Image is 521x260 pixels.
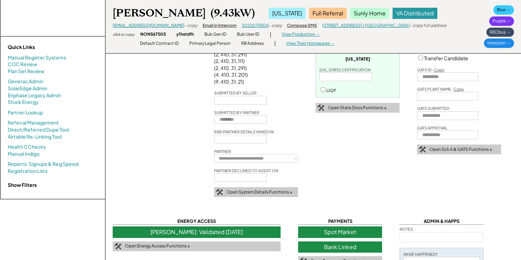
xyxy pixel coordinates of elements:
div: Bub User ID [237,31,259,37]
div: | [274,40,276,47]
div: NON567505 [140,31,166,37]
u: Copy [434,68,444,72]
div: Full Referral [309,8,347,19]
div: ADMIN & HAPPS [400,218,484,225]
div: RB Address [241,41,264,47]
div: NOTES [400,226,413,232]
strong: Show Filters [8,182,37,188]
a: COC Review [8,61,37,68]
a: Partner Lookup [8,109,43,116]
div: END PARTNER DETAILS WINDOW [214,129,274,134]
img: tool-icon.png [114,243,121,250]
div: - copy [184,23,197,29]
a: Plan Set Review [8,68,44,75]
div: PAYMENTS [298,218,382,225]
div: ENERGY ACCESS [113,218,281,225]
a: Reports: Signups & Reg Speed [8,161,78,168]
img: tool-icon.png [216,189,223,195]
div: [PERSON_NAME]: Validated [DATE] [113,226,281,238]
div: click to copy: [113,32,135,37]
img: tool-icon.png [317,105,324,111]
label: Transfer Candidate [424,55,468,61]
div: (1, 410, 31, 201) (3, 410, 31, 111) (2, 410, 31, 291) (2, 410, 31, 111) (2, 410, 31, 291) (4, 410... [214,37,248,85]
a: Enphase Legacy Admin [8,92,61,99]
div: Blue → [493,5,514,15]
div: Open System Details Functions ↓ [226,189,293,195]
a: Health 0 Checks [8,143,46,150]
div: SUBMITTED BY SELLER [214,90,256,96]
div: Primary Legal Person [189,41,231,47]
a: Registration Lists [8,168,48,175]
a: [STREET_ADDRESS] / [GEOGRAPHIC_DATA] [322,23,410,28]
a: Stuck Energy [8,99,38,106]
div: Open Sch A & GATS Functions ↓ [429,147,492,153]
div: VA Distributed [393,8,437,19]
label: LIQP [326,88,336,93]
div: | [270,31,271,38]
div: Quick Links [8,44,78,51]
a: Direct/Referred Dupe Tool [8,126,69,133]
div: [US_STATE] CERTIFICATION [319,67,371,72]
div: Compose SMS [287,23,317,29]
div: View Their Homepage → [286,41,335,47]
a: Manual Indigo [8,150,40,157]
u: Copy [454,87,464,91]
img: tool-icon.png [419,146,426,153]
div: View Production → [282,31,320,37]
div: - copy full address [410,23,446,29]
div: Bank Linked [298,241,382,253]
a: 2022075904 [242,23,269,28]
div: [PERSON_NAME] (9.43kW) [113,6,255,20]
a: Generac Admin [8,78,43,85]
a: SolarEdge Admin [8,85,47,92]
div: Email in Intercom [203,23,237,29]
div: Bub Gen ID [204,31,226,37]
div: PARTNER [214,149,231,154]
div: [US_STATE] [269,8,305,19]
div: [US_STATE] [345,56,370,62]
div: PARTNER DECLINED TO ASSIST ON [214,168,278,173]
div: GATS PLANT NAME - [417,86,464,92]
div: Open Energy Access Functions ↓ [125,243,190,249]
div: y1hstdfh [176,31,194,37]
div: GATS SUBMITTED [417,106,449,111]
div: Intercom → [484,38,514,48]
div: SUBMITTED BY PARTNER [214,110,259,115]
a: Manual Register Systems [8,54,66,61]
div: - copy [269,23,282,29]
div: GATS ID - [417,67,444,72]
a: [EMAIL_ADDRESS][DOMAIN_NAME] [113,23,184,28]
div: WHAT HAPPENED? [403,252,438,257]
div: Sunly Home [350,8,389,19]
div: RECbus → [486,28,514,37]
a: Airtable Re-Linking Tool [8,133,62,140]
div: Default Contract ID [140,41,179,47]
a: Referral Management [8,119,59,126]
div: Spot Market [298,226,382,238]
div: Purple → [489,16,514,26]
div: GATS APPROVAL [417,125,448,131]
div: Open State Docs Functions ↓ [328,105,387,111]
